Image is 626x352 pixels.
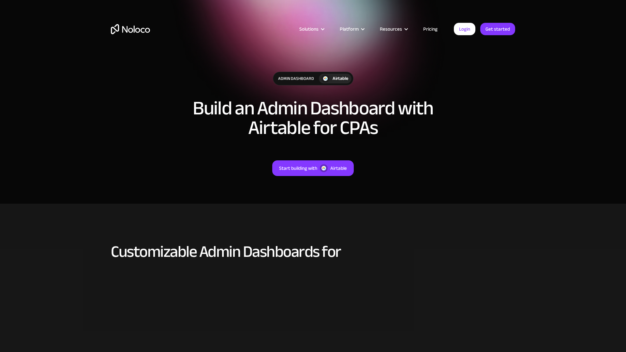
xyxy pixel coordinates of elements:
[372,25,415,33] div: Resources
[340,25,359,33] div: Platform
[272,160,354,176] a: Start building withAirtable
[111,243,515,260] h2: Customizable Admin Dashboards for
[279,164,317,172] div: Start building with
[111,24,150,34] a: home
[380,25,402,33] div: Resources
[333,75,348,82] div: Airtable
[454,23,475,35] a: Login
[273,72,319,85] div: Admin Dashboard
[330,164,347,172] div: Airtable
[415,25,446,33] a: Pricing
[299,25,319,33] div: Solutions
[166,98,460,138] h1: Build an Admin Dashboard with Airtable for CPAs
[291,25,332,33] div: Solutions
[480,23,515,35] a: Get started
[332,25,372,33] div: Platform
